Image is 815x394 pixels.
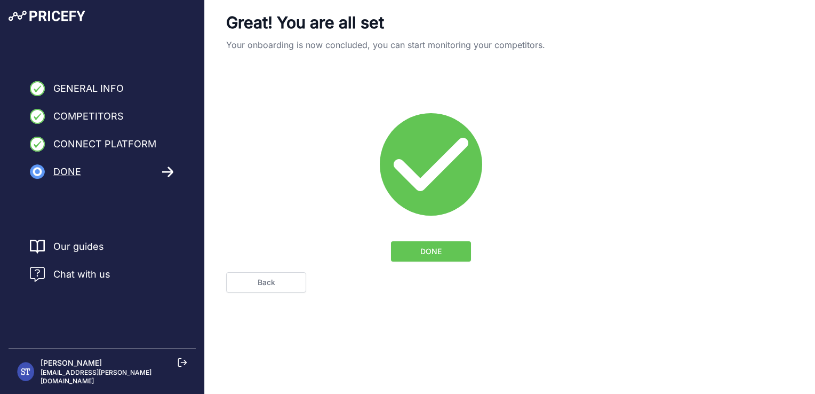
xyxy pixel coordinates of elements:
[30,267,110,282] a: Chat with us
[53,137,156,152] span: Connect Platform
[420,246,442,257] span: DONE
[391,241,471,262] button: DONE
[53,239,104,254] a: Our guides
[41,358,187,368] p: [PERSON_NAME]
[53,109,124,124] span: Competitors
[41,368,187,385] p: [EMAIL_ADDRESS][PERSON_NAME][DOMAIN_NAME]
[53,267,110,282] span: Chat with us
[9,11,85,21] img: Pricefy Logo
[226,272,306,293] a: Back
[226,38,636,51] p: Your onboarding is now concluded, you can start monitoring your competitors.
[53,164,81,179] span: Done
[53,81,124,96] span: General Info
[226,13,636,32] p: Great! You are all set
